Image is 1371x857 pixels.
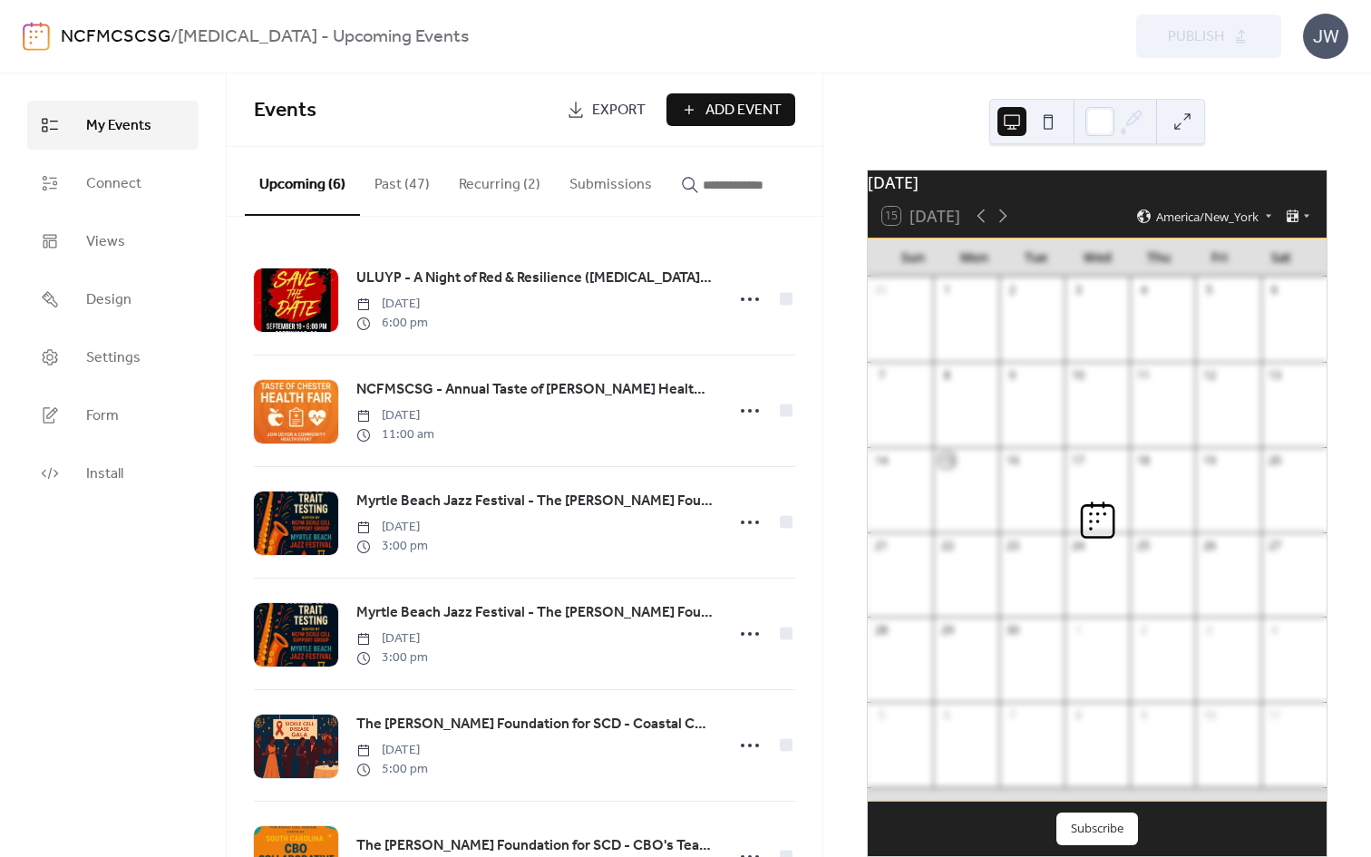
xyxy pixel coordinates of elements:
div: 7 [874,367,890,383]
div: 2 [1005,282,1020,297]
img: logo [23,22,50,51]
span: Design [86,289,131,311]
a: My Events [27,101,199,150]
div: 26 [1201,538,1217,553]
div: 5 [1201,282,1217,297]
div: 14 [874,453,890,468]
span: The [PERSON_NAME] Foundation for SCD - CBO's Teach @ The Beach Collaborative Training Seminar [356,835,714,857]
a: Design [27,275,199,324]
span: My Events [86,115,151,137]
div: Tue [1006,239,1067,276]
button: Submissions [555,147,666,214]
span: 3:00 pm [356,648,428,667]
div: 20 [1267,453,1282,468]
a: Form [27,391,199,440]
div: 23 [1005,538,1020,553]
button: Add Event [666,93,795,126]
div: Sun [882,239,944,276]
div: [DATE] [868,170,1327,194]
div: 11 [1267,708,1282,724]
div: 9 [1136,708,1152,724]
a: NCFMSCSG - Annual Taste of [PERSON_NAME] Health Fair [356,378,714,402]
div: 18 [1136,453,1152,468]
span: [DATE] [356,518,428,537]
b: [MEDICAL_DATA] - Upcoming Events [178,20,469,54]
a: Views [27,217,199,266]
span: Add Event [705,100,782,122]
span: America/New_York [1156,210,1259,222]
button: Subscribe [1056,813,1138,845]
div: 9 [1005,367,1020,383]
div: 29 [939,623,955,638]
a: Myrtle Beach Jazz Festival - The [PERSON_NAME] Foundation for SCD: [MEDICAL_DATA] Testing (#1) [356,490,714,513]
span: Myrtle Beach Jazz Festival - The [PERSON_NAME] Foundation for SCD: [MEDICAL_DATA] Testing (#1) [356,602,714,624]
button: Recurring (2) [444,147,555,214]
span: Export [592,100,646,122]
div: Mon [944,239,1006,276]
span: Connect [86,173,141,195]
div: 10 [1201,708,1217,724]
a: Settings [27,333,199,382]
div: 5 [874,708,890,724]
span: [DATE] [356,295,428,314]
div: 24 [1071,538,1086,553]
a: Export [553,93,659,126]
div: 10 [1071,367,1086,383]
div: 22 [939,538,955,553]
span: [DATE] [356,406,434,425]
span: ULUYP - A Night of Red & Resilience ([MEDICAL_DATA] Awareness Fundraising Gala) [356,268,714,289]
div: 21 [874,538,890,553]
span: The [PERSON_NAME] Foundation for SCD - Coastal Carolina University Gala [356,714,714,735]
div: 28 [874,623,890,638]
div: Sat [1250,239,1312,276]
a: ULUYP - A Night of Red & Resilience ([MEDICAL_DATA] Awareness Fundraising Gala) [356,267,714,290]
div: 17 [1071,453,1086,468]
button: Upcoming (6) [245,147,360,216]
div: 1 [939,282,955,297]
div: 3 [1071,282,1086,297]
button: Past (47) [360,147,444,214]
div: 1 [1071,623,1086,638]
span: Events [254,91,316,131]
span: 11:00 am [356,425,434,444]
div: 16 [1005,453,1020,468]
span: 5:00 pm [356,760,428,779]
div: 15 [939,453,955,468]
span: Settings [86,347,141,369]
div: 2 [1136,623,1152,638]
div: Wed [1066,239,1128,276]
div: 6 [1267,282,1282,297]
div: 4 [1267,623,1282,638]
div: 8 [1071,708,1086,724]
span: Views [86,231,125,253]
span: Myrtle Beach Jazz Festival - The [PERSON_NAME] Foundation for SCD: [MEDICAL_DATA] Testing (#1) [356,491,714,512]
span: [DATE] [356,741,428,760]
div: 30 [1005,623,1020,638]
div: Thu [1128,239,1190,276]
a: NCFMCSCSG [61,20,170,54]
div: 4 [1136,282,1152,297]
a: The [PERSON_NAME] Foundation for SCD - Coastal Carolina University Gala [356,713,714,736]
a: Connect [27,159,199,208]
div: 13 [1267,367,1282,383]
div: 8 [939,367,955,383]
div: 27 [1267,538,1282,553]
span: [DATE] [356,629,428,648]
div: 31 [874,282,890,297]
div: 12 [1201,367,1217,383]
span: 3:00 pm [356,537,428,556]
b: / [170,20,178,54]
div: 6 [939,708,955,724]
span: Install [86,463,123,485]
span: 6:00 pm [356,314,428,333]
span: Form [86,405,119,427]
a: Install [27,449,199,498]
div: 7 [1005,708,1020,724]
div: 11 [1136,367,1152,383]
span: NCFMSCSG - Annual Taste of [PERSON_NAME] Health Fair [356,379,714,401]
div: Fri [1190,239,1251,276]
div: JW [1303,14,1348,59]
div: 3 [1201,623,1217,638]
div: 19 [1201,453,1217,468]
